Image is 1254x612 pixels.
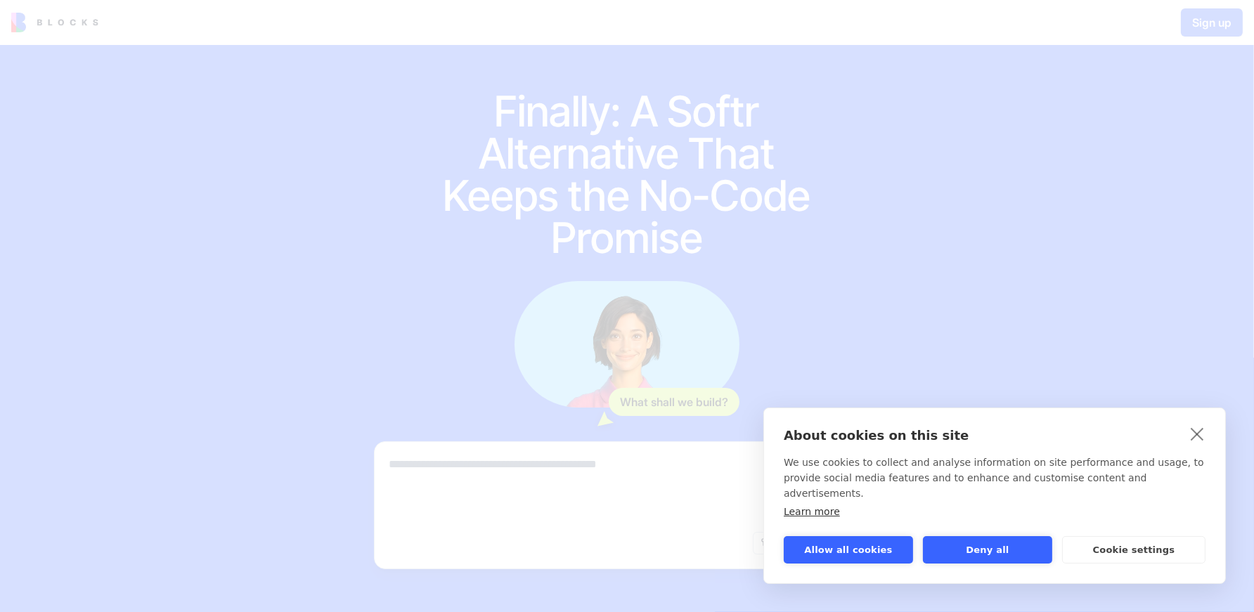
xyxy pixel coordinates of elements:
[784,428,969,443] strong: About cookies on this site
[784,506,840,517] a: Learn more
[784,455,1205,501] p: We use cookies to collect and analyse information on site performance and usage, to provide socia...
[923,536,1052,564] button: Deny all
[1187,422,1208,445] a: close
[784,536,913,564] button: Allow all cookies
[1062,536,1205,564] button: Cookie settings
